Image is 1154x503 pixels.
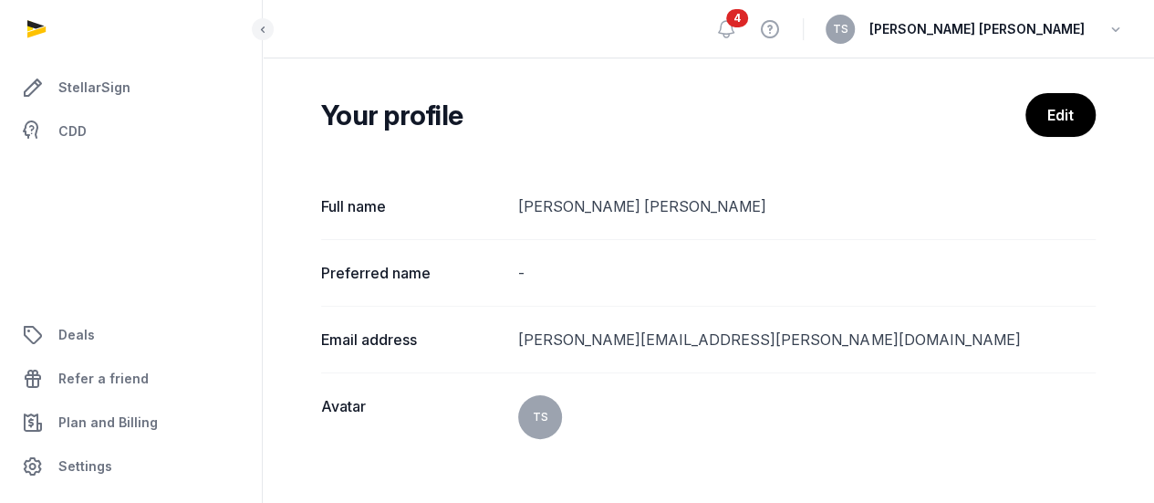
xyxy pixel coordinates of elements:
span: Plan and Billing [58,412,158,434]
h2: Your profile [321,99,1025,131]
iframe: Chat Widget [826,291,1154,503]
span: TS [533,412,548,423]
span: CDD [58,121,87,142]
div: Chat-Widget [826,291,1154,503]
span: Settings [58,456,112,477]
span: TS [833,24,848,35]
a: Edit [1025,93,1096,137]
dt: Avatar [321,395,504,439]
a: Refer a friend [15,357,247,401]
span: Refer a friend [58,368,149,390]
a: Settings [15,445,247,488]
span: 4 [726,9,748,27]
dt: Preferred name [321,262,504,284]
dd: - [518,262,1096,284]
dd: [PERSON_NAME] [PERSON_NAME] [518,195,1096,217]
dt: Full name [321,195,504,217]
span: StellarSign [58,77,130,99]
a: Deals [15,313,247,357]
span: Deals [58,324,95,346]
dd: [PERSON_NAME][EMAIL_ADDRESS][PERSON_NAME][DOMAIN_NAME] [518,329,1096,351]
a: StellarSign [15,66,247,110]
span: [PERSON_NAME] [PERSON_NAME] [869,18,1085,40]
button: TS [826,15,855,44]
dt: Email address [321,329,504,351]
a: CDD [15,113,247,150]
a: Plan and Billing [15,401,247,445]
